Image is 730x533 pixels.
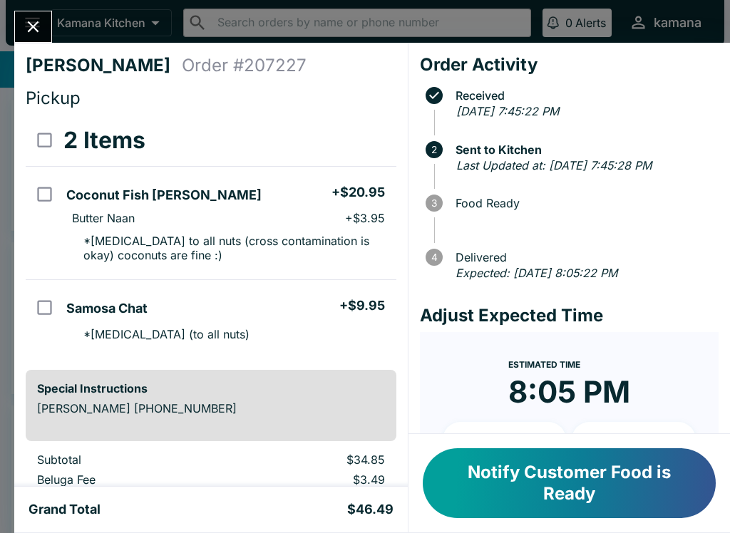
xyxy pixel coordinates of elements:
p: [PERSON_NAME] [PHONE_NUMBER] [37,401,385,415]
h4: Order Activity [420,54,719,76]
time: 8:05 PM [508,373,630,410]
text: 4 [431,252,437,263]
span: Received [448,89,719,102]
button: Close [15,11,51,42]
em: [DATE] 7:45:22 PM [456,104,559,118]
button: + 10 [443,422,567,457]
p: * [MEDICAL_DATA] (to all nuts) [72,327,250,341]
table: orders table [26,115,396,358]
text: 3 [431,197,437,209]
button: Notify Customer Food is Ready [423,448,716,518]
span: Sent to Kitchen [448,143,719,156]
p: + $3.95 [345,211,385,225]
span: Pickup [26,88,81,108]
p: $34.85 [246,452,385,467]
p: $3.49 [246,472,385,487]
h4: Adjust Expected Time [420,305,719,326]
span: Food Ready [448,197,719,209]
text: 2 [431,144,437,155]
h4: [PERSON_NAME] [26,55,182,76]
h3: 2 Items [63,126,145,155]
h5: Samosa Chat [66,300,148,317]
p: Beluga Fee [37,472,223,487]
p: * [MEDICAL_DATA] to all nuts (cross contamination is okay) coconuts are fine :) [72,234,384,262]
span: Estimated Time [508,359,580,370]
p: Butter Naan [72,211,135,225]
em: Last Updated at: [DATE] 7:45:28 PM [456,158,652,172]
p: Subtotal [37,452,223,467]
button: + 20 [572,422,696,457]
span: Delivered [448,251,719,264]
h4: Order # 207227 [182,55,307,76]
h5: Coconut Fish [PERSON_NAME] [66,187,262,204]
h5: Grand Total [29,501,101,518]
em: Expected: [DATE] 8:05:22 PM [456,266,617,280]
h5: + $20.95 [331,184,385,201]
h6: Special Instructions [37,381,385,395]
h5: $46.49 [347,501,394,518]
h5: + $9.95 [339,297,385,314]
